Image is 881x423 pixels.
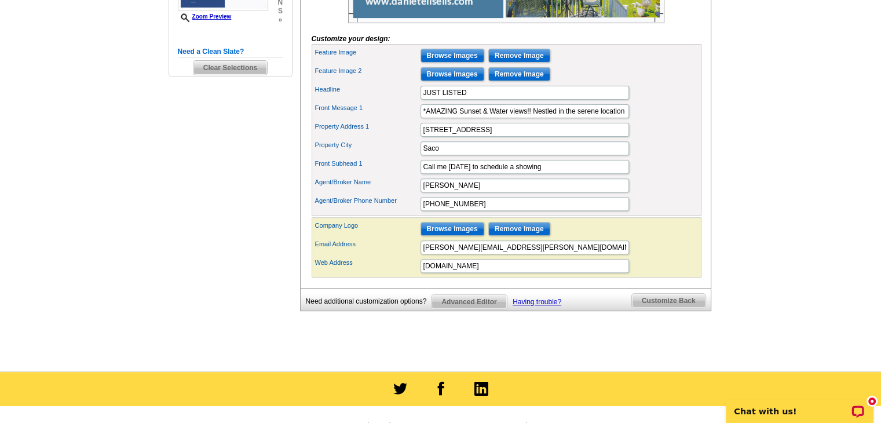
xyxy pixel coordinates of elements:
label: Feature Image 2 [315,66,419,76]
input: Remove Image [488,49,550,63]
label: Company Logo [315,221,419,231]
a: Zoom Preview [178,13,232,20]
label: Web Address [315,258,419,268]
label: Property City [315,140,419,150]
label: Feature Image [315,48,419,57]
input: Remove Image [488,67,550,81]
label: Agent/Broker Phone Number [315,196,419,206]
h5: Need a Clean Slate? [178,46,283,57]
input: Browse Images [421,222,484,236]
label: Agent/Broker Name [315,177,419,187]
span: s [277,7,283,16]
i: Customize your design: [312,35,390,43]
input: Remove Image [488,222,550,236]
input: Browse Images [421,49,484,63]
label: Property Address 1 [315,122,419,132]
span: Advanced Editor [432,295,506,309]
label: Headline [315,85,419,94]
span: » [277,16,283,24]
span: Customize Back [632,294,705,308]
span: Clear Selections [193,61,267,75]
label: Email Address [315,239,419,249]
a: Advanced Editor [431,294,507,309]
input: Browse Images [421,67,484,81]
a: Having trouble? [513,298,561,306]
label: Front Message 1 [315,103,419,113]
label: Front Subhead 1 [315,159,419,169]
iframe: LiveChat chat widget [718,386,881,423]
div: Need additional customization options? [306,294,432,309]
